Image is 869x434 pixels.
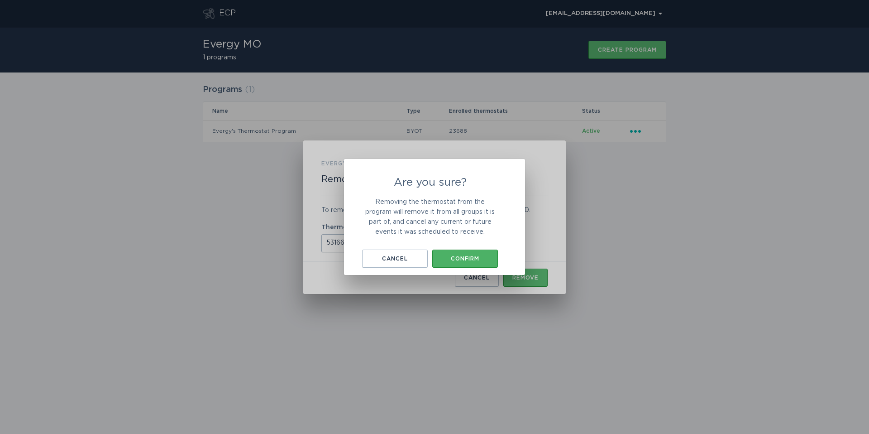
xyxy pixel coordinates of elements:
h2: Are you sure? [362,177,498,188]
button: Cancel [362,250,428,268]
button: Confirm [432,250,498,268]
p: Removing the thermostat from the program will remove it from all groups it is part of, and cancel... [362,197,498,237]
div: Cancel [367,256,423,261]
div: Are you sure? [344,159,525,275]
div: Confirm [437,256,493,261]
